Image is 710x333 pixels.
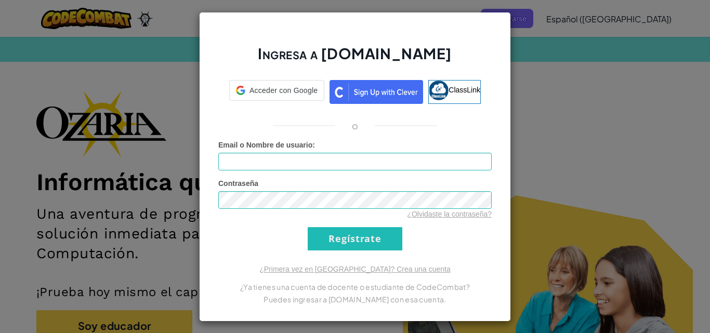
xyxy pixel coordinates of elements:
[259,265,451,273] a: ¿Primera vez en [GEOGRAPHIC_DATA]? Crea una cuenta
[429,81,449,100] img: classlink-logo-small.png
[330,80,423,104] img: clever_sso_button@2x.png
[449,85,480,94] span: ClassLink
[218,44,492,74] h2: Ingresa a [DOMAIN_NAME]
[352,119,358,132] p: o
[218,293,492,305] p: Puedes ingresar a [DOMAIN_NAME] con esa cuenta.
[249,85,318,96] span: Acceder con Google
[229,80,324,101] div: Acceder con Google
[218,179,258,188] span: Contraseña
[229,80,324,104] a: Acceder con Google
[218,141,312,149] span: Email o Nombre de usuario
[218,281,492,293] p: ¿Ya tienes una cuenta de docente o estudiante de CodeCombat?
[218,140,315,150] label: :
[308,227,402,250] input: Regístrate
[407,210,492,218] a: ¿Olvidaste la contraseña?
